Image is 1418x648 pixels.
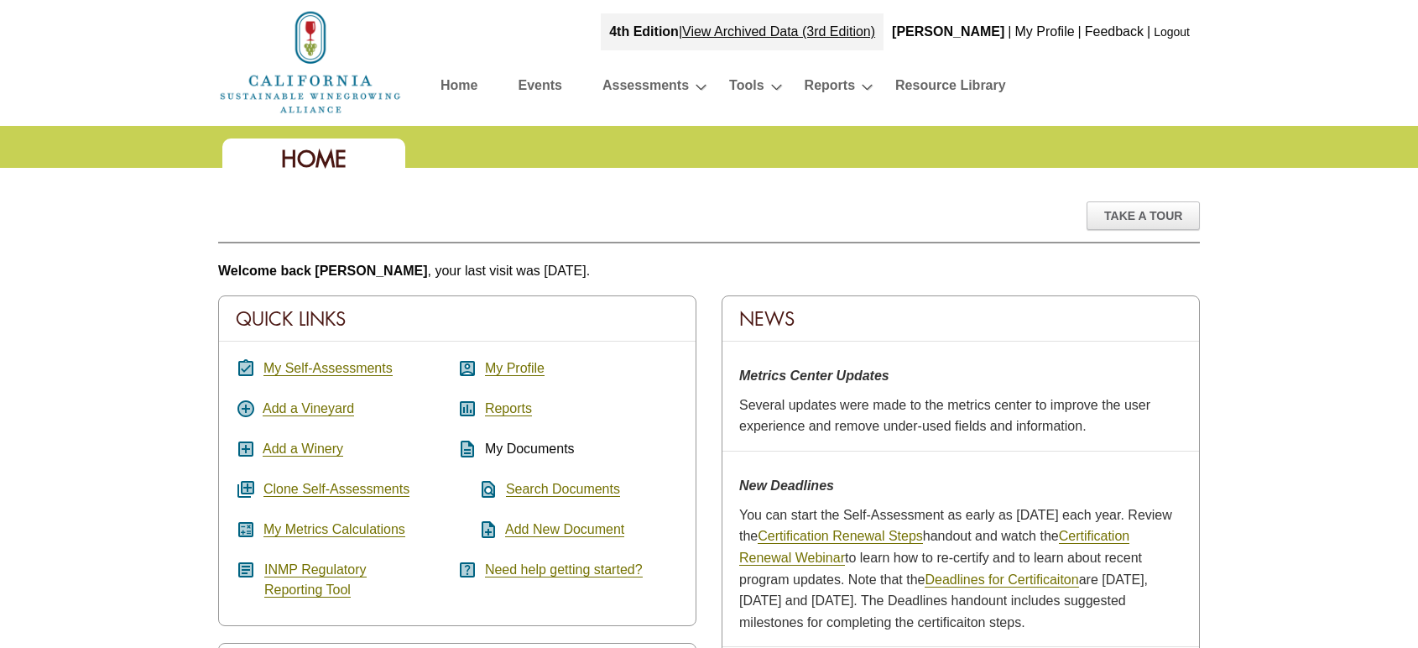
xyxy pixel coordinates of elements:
[739,478,834,493] strong: New Deadlines
[1145,13,1152,50] div: |
[892,24,1004,39] b: [PERSON_NAME]
[236,439,256,459] i: add_box
[236,399,256,419] i: add_circle
[263,401,354,416] a: Add a Vineyard
[218,260,1200,282] p: , your last visit was [DATE].
[281,144,347,174] span: Home
[1154,25,1190,39] a: Logout
[236,560,256,580] i: article
[457,520,498,540] i: note_add
[457,399,477,419] i: assessment
[925,572,1078,588] a: Deadlines for Certificaiton
[218,54,403,68] a: Home
[1006,13,1013,50] div: |
[682,24,875,39] a: View Archived Data (3rd Edition)
[739,504,1182,634] p: You can start the Self-Assessment as early as [DATE] each year. Review the handout and watch the ...
[805,74,855,103] a: Reports
[457,560,477,580] i: help_center
[485,361,545,376] a: My Profile
[729,74,764,103] a: Tools
[219,296,696,342] div: Quick Links
[441,74,477,103] a: Home
[1085,24,1144,39] a: Feedback
[722,296,1199,342] div: News
[505,522,624,537] a: Add New Document
[739,398,1150,434] span: Several updates were made to the metrics center to improve the user experience and remove under-u...
[264,562,367,598] a: INMP RegulatoryReporting Tool
[1077,13,1083,50] div: |
[739,368,889,383] strong: Metrics Center Updates
[609,24,679,39] strong: 4th Edition
[485,442,575,456] span: My Documents
[457,479,498,499] i: find_in_page
[758,529,923,544] a: Certification Renewal Steps
[263,482,409,497] a: Clone Self-Assessments
[236,520,256,540] i: calculate
[457,439,477,459] i: description
[1014,24,1074,39] a: My Profile
[263,522,405,537] a: My Metrics Calculations
[602,74,689,103] a: Assessments
[236,479,256,499] i: queue
[895,74,1006,103] a: Resource Library
[506,482,620,497] a: Search Documents
[218,8,403,116] img: logo_cswa2x.png
[263,442,343,457] a: Add a Winery
[739,529,1129,566] a: Certification Renewal Webinar
[457,358,477,379] i: account_box
[263,361,393,376] a: My Self-Assessments
[601,13,884,50] div: |
[485,562,643,577] a: Need help getting started?
[518,74,561,103] a: Events
[1087,201,1200,230] div: Take A Tour
[236,358,256,379] i: assignment_turned_in
[218,264,428,278] b: Welcome back [PERSON_NAME]
[485,401,532,416] a: Reports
